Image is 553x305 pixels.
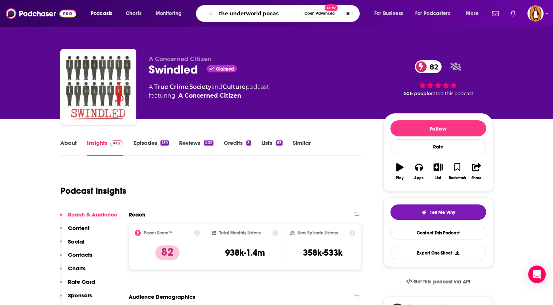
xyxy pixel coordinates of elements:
button: Play [390,158,409,185]
button: Charts [60,265,86,278]
button: Contacts [60,251,92,265]
button: Content [60,225,90,238]
p: Content [68,225,90,231]
p: 82 [155,245,179,260]
a: Lists63 [261,139,283,156]
div: A podcast [149,83,269,100]
div: Play [396,176,404,180]
span: featuring [149,91,269,100]
span: For Business [374,8,403,19]
button: Rate Card [60,278,95,292]
span: Open Advanced [304,12,335,15]
input: Search podcasts, credits, & more... [216,8,301,19]
img: Swindled [62,50,135,124]
a: Contact This Podcast [390,226,486,240]
a: Episodes159 [133,139,168,156]
div: 82 506 peoplerated this podcast [383,56,493,101]
button: Social [60,238,84,252]
button: open menu [410,8,461,19]
div: Rate [390,139,486,154]
span: and [211,83,223,90]
button: Apps [409,158,428,185]
div: 159 [160,140,168,146]
h2: New Episode Listens [298,230,338,236]
span: Monitoring [156,8,182,19]
h3: 358k-533k [303,247,342,258]
span: Get this podcast via API [413,279,470,285]
div: Apps [414,176,424,180]
div: Bookmark [448,176,466,180]
span: Charts [126,8,141,19]
div: 3 [246,140,251,146]
span: , [188,83,189,90]
p: Reach & Audience [68,211,117,218]
a: Show notifications dropdown [507,7,519,20]
h3: 938k-1.4m [225,247,265,258]
div: 63 [276,140,283,146]
button: Show profile menu [527,5,543,22]
span: A Concerned Citizen [149,56,212,63]
span: Podcasts [91,8,112,19]
a: Show notifications dropdown [489,7,501,20]
img: Podchaser Pro [110,140,123,146]
div: List [435,176,441,180]
div: Open Intercom Messenger [528,266,546,283]
a: 82 [415,60,442,73]
a: Society [189,83,211,90]
p: Rate Card [68,278,95,285]
button: Export One-Sheet [390,246,486,260]
span: New [325,4,338,11]
a: Charts [121,8,146,19]
button: Bookmark [448,158,467,185]
span: More [466,8,478,19]
h2: Reach [129,211,145,218]
p: Social [68,238,84,245]
a: Similar [293,139,311,156]
button: open menu [461,8,488,19]
span: Logged in as penguin_portfolio [527,5,543,22]
button: Reach & Audience [60,211,117,225]
span: 506 people [404,91,431,96]
h2: Power Score™ [144,230,172,236]
span: Tell Me Why [430,210,455,215]
h1: Podcast Insights [60,185,126,196]
h2: Audience Demographics [129,293,195,300]
button: Share [467,158,486,185]
a: Credits3 [224,139,251,156]
a: Reviews402 [179,139,213,156]
p: Contacts [68,251,92,258]
a: True Crime [154,83,188,90]
button: Follow [390,120,486,136]
button: open menu [369,8,412,19]
div: 402 [204,140,213,146]
button: List [428,158,447,185]
span: 82 [422,60,442,73]
div: Share [471,176,481,180]
span: For Podcasters [415,8,450,19]
p: Charts [68,265,86,272]
h2: Total Monthly Listens [219,230,261,236]
a: About [60,139,77,156]
a: A Concerned Citizen [178,91,241,100]
button: Open AdvancedNew [301,9,338,18]
p: Sponsors [68,292,92,299]
div: Search podcasts, credits, & more... [203,5,367,22]
button: open menu [86,8,122,19]
img: User Profile [527,5,543,22]
a: Get this podcast via API [400,273,476,291]
span: Claimed [216,67,234,71]
a: InsightsPodchaser Pro [87,139,123,156]
span: rated this podcast [431,91,473,96]
button: tell me why sparkleTell Me Why [390,204,486,220]
button: open menu [151,8,191,19]
img: tell me why sparkle [421,210,427,215]
img: Podchaser - Follow, Share and Rate Podcasts [6,7,76,20]
a: Culture [223,83,246,90]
